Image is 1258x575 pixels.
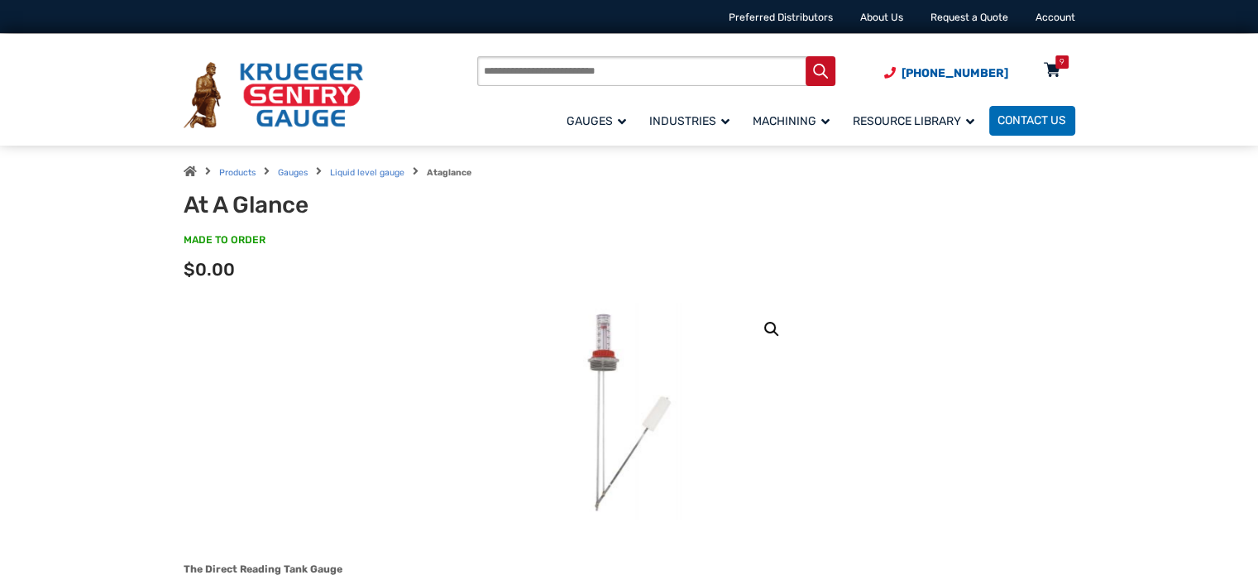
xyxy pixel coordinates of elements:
a: Machining [744,103,844,137]
a: Gauges [558,103,641,137]
div: 9 [1059,55,1064,69]
span: Gauges [567,114,626,128]
h1: At A Glance [184,191,540,219]
span: MADE TO ORDER [184,233,265,248]
img: At A Glance [543,303,716,520]
a: About Us [860,12,903,23]
span: Industries [649,114,729,128]
a: Preferred Distributors [729,12,833,23]
span: $0.00 [184,259,235,280]
span: Contact Us [997,114,1066,128]
strong: Ataglance [427,167,471,178]
a: Contact Us [989,106,1075,136]
a: Industries [641,103,744,137]
a: Request a Quote [930,12,1008,23]
a: Resource Library [844,103,989,137]
img: Krueger Sentry Gauge [184,62,363,128]
span: Machining [753,114,830,128]
a: View full-screen image gallery [757,314,787,344]
a: Phone Number (920) 434-8860 [884,65,1008,82]
strong: The Direct Reading Tank Gauge [184,563,342,575]
span: [PHONE_NUMBER] [902,66,1008,80]
span: Resource Library [853,114,974,128]
a: Products [219,167,256,178]
a: Gauges [278,167,308,178]
a: Account [1036,12,1075,23]
a: Liquid level gauge [330,167,404,178]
